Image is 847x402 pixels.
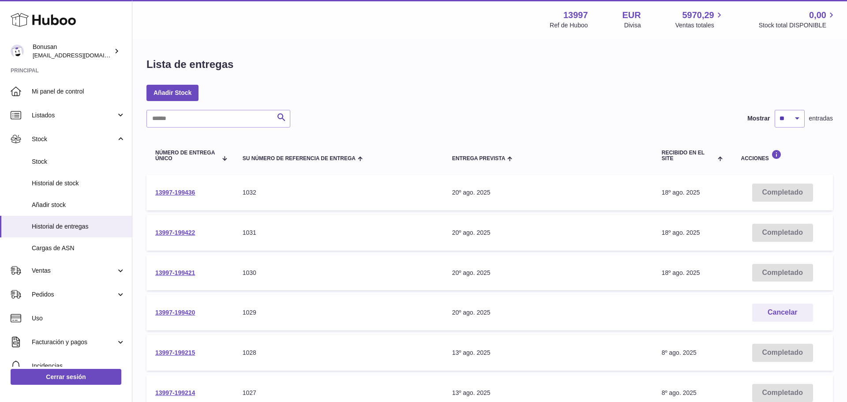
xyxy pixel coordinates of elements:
[675,21,724,30] span: Ventas totales
[155,189,195,196] a: 13997-199436
[155,150,217,162] span: Número de entrega único
[32,244,125,252] span: Cargas de ASN
[146,85,199,101] a: Añadir Stock
[155,269,195,276] a: 13997-199421
[32,222,125,231] span: Historial de entregas
[243,308,435,317] div: 1029
[452,349,644,357] div: 13º ago. 2025
[243,389,435,397] div: 1027
[675,9,724,30] a: 5970,29 Ventas totales
[11,45,24,58] img: info@bonusan.es
[243,349,435,357] div: 1028
[32,111,116,120] span: Listados
[752,304,813,322] button: Cancelar
[759,9,836,30] a: 0,00 Stock total DISPONIBLE
[32,314,125,323] span: Uso
[452,229,644,237] div: 20º ago. 2025
[32,362,125,370] span: Incidencias
[662,349,697,356] span: 8º ago. 2025
[662,269,700,276] span: 18º ago. 2025
[32,290,116,299] span: Pedidos
[662,189,700,196] span: 18º ago. 2025
[682,9,714,21] span: 5970,29
[624,21,641,30] div: Divisa
[146,57,233,71] h1: Lista de entregas
[759,21,836,30] span: Stock total DISPONIBLE
[33,43,112,60] div: Bonusan
[32,158,125,166] span: Stock
[32,179,125,188] span: Historial de stock
[452,188,644,197] div: 20º ago. 2025
[243,229,435,237] div: 1031
[452,269,644,277] div: 20º ago. 2025
[243,269,435,277] div: 1030
[452,308,644,317] div: 20º ago. 2025
[563,9,588,21] strong: 13997
[452,389,644,397] div: 13º ago. 2025
[32,135,116,143] span: Stock
[155,349,195,356] a: 13997-199215
[550,21,588,30] div: Ref de Huboo
[243,156,356,162] span: Su número de referencia de entrega
[155,389,195,396] a: 13997-199214
[32,338,116,346] span: Facturación y pagos
[32,201,125,209] span: Añadir stock
[662,150,716,162] span: Recibido en el site
[741,150,824,162] div: Acciones
[747,114,770,123] label: Mostrar
[243,188,435,197] div: 1032
[662,229,700,236] span: 18º ago. 2025
[452,156,506,162] span: Entrega prevista
[809,9,826,21] span: 0,00
[33,52,130,59] span: [EMAIL_ADDRESS][DOMAIN_NAME]
[155,309,195,316] a: 13997-199420
[662,389,697,396] span: 8º ago. 2025
[622,9,641,21] strong: EUR
[11,369,121,385] a: Cerrar sesión
[32,267,116,275] span: Ventas
[32,87,125,96] span: Mi panel de control
[809,114,833,123] span: entradas
[155,229,195,236] a: 13997-199422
